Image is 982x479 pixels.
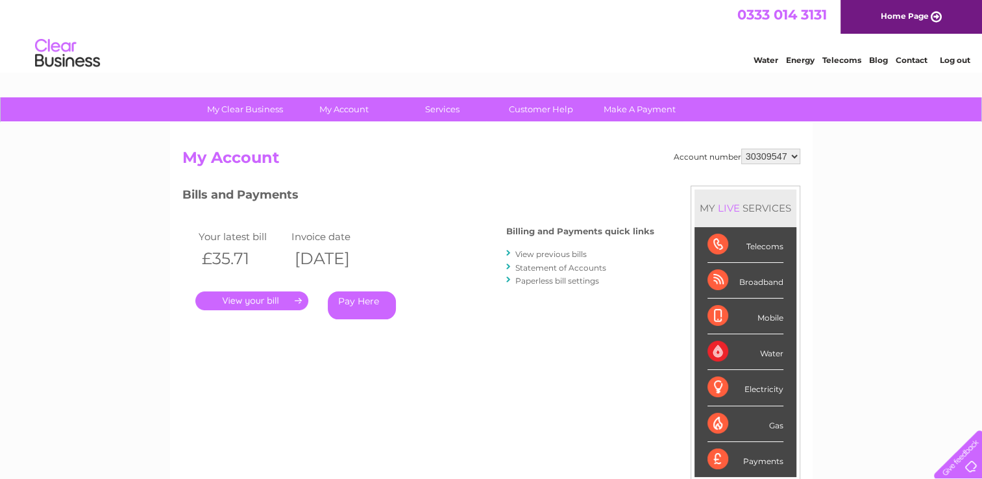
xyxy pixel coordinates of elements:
[896,55,927,65] a: Contact
[715,202,743,214] div: LIVE
[328,291,396,319] a: Pay Here
[195,291,308,310] a: .
[515,276,599,286] a: Paperless bill settings
[939,55,970,65] a: Log out
[182,149,800,173] h2: My Account
[288,228,382,245] td: Invoice date
[707,442,783,477] div: Payments
[822,55,861,65] a: Telecoms
[707,334,783,370] div: Water
[694,190,796,227] div: MY SERVICES
[869,55,888,65] a: Blog
[586,97,693,121] a: Make A Payment
[674,149,800,164] div: Account number
[195,245,289,272] th: £35.71
[707,370,783,406] div: Electricity
[754,55,778,65] a: Water
[182,186,654,208] h3: Bills and Payments
[515,263,606,273] a: Statement of Accounts
[195,228,289,245] td: Your latest bill
[707,227,783,263] div: Telecoms
[786,55,815,65] a: Energy
[389,97,496,121] a: Services
[707,299,783,334] div: Mobile
[737,6,827,23] a: 0333 014 3131
[185,7,798,63] div: Clear Business is a trading name of Verastar Limited (registered in [GEOGRAPHIC_DATA] No. 3667643...
[515,249,587,259] a: View previous bills
[707,406,783,442] div: Gas
[288,245,382,272] th: [DATE]
[487,97,595,121] a: Customer Help
[506,227,654,236] h4: Billing and Payments quick links
[191,97,299,121] a: My Clear Business
[707,263,783,299] div: Broadband
[34,34,101,73] img: logo.png
[290,97,397,121] a: My Account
